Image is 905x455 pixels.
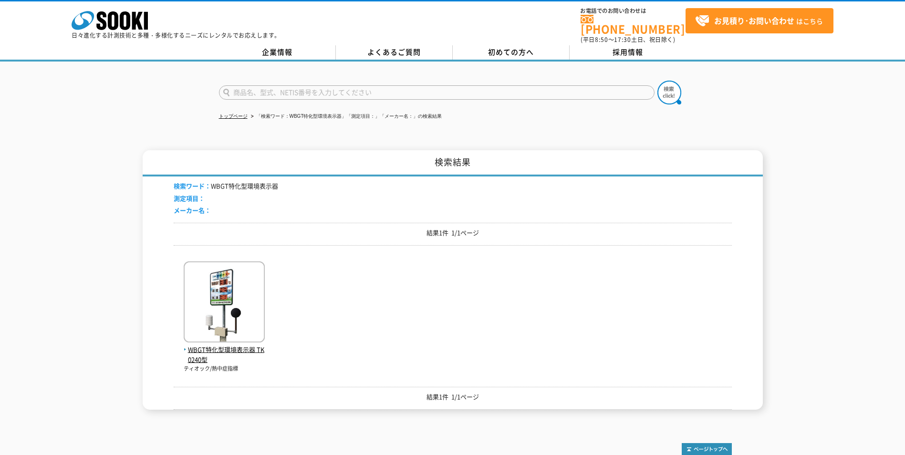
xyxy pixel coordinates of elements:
a: よくあるご質問 [336,45,453,60]
a: WBGT特化型環境表示器 TK0240型 [184,335,265,364]
span: お電話でのお問い合わせは [581,8,686,14]
p: 結果1件 1/1ページ [174,392,732,402]
p: ティオック/熱中症指標 [184,365,265,373]
p: 日々進化する計測技術と多種・多様化するニーズにレンタルでお応えします。 [72,32,281,38]
img: TK0240型 [184,261,265,345]
li: WBGT特化型環境表示器 [174,181,278,191]
a: 初めての方へ [453,45,570,60]
span: WBGT特化型環境表示器 TK0240型 [184,345,265,365]
a: 企業情報 [219,45,336,60]
a: [PHONE_NUMBER] [581,15,686,34]
strong: お見積り･お問い合わせ [714,15,794,26]
input: 商品名、型式、NETIS番号を入力してください [219,85,655,100]
span: メーカー名： [174,206,211,215]
span: 初めての方へ [488,47,534,57]
span: (平日 ～ 土日、祝日除く) [581,35,675,44]
a: お見積り･お問い合わせはこちら [686,8,833,33]
a: トップページ [219,114,248,119]
span: 検索ワード： [174,181,211,190]
a: 採用情報 [570,45,687,60]
img: btn_search.png [657,81,681,104]
span: 測定項目： [174,194,205,203]
span: 8:50 [595,35,608,44]
span: 17:30 [614,35,631,44]
h1: 検索結果 [143,150,763,176]
span: はこちら [695,14,823,28]
p: 結果1件 1/1ページ [174,228,732,238]
li: 「検索ワード：WBGT特化型環境表示器」「測定項目：」「メーカー名：」の検索結果 [249,112,442,122]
